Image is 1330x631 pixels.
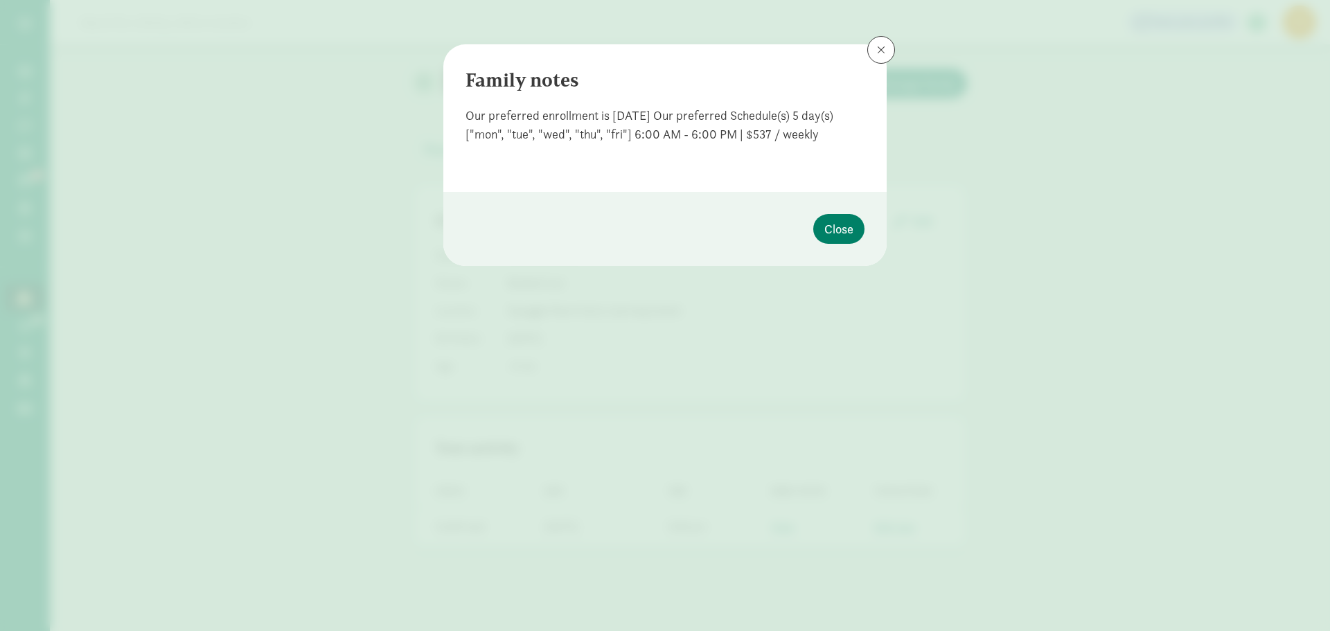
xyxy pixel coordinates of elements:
button: Close [813,214,864,244]
div: Family notes [465,66,864,95]
span: Close [824,220,853,238]
iframe: Chat Widget [1261,565,1330,631]
div: Our preferred enrollment is [DATE] Our preferred Schedule(s) 5 day(s) ["mon", "tue", "wed", "thu"... [465,106,864,143]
